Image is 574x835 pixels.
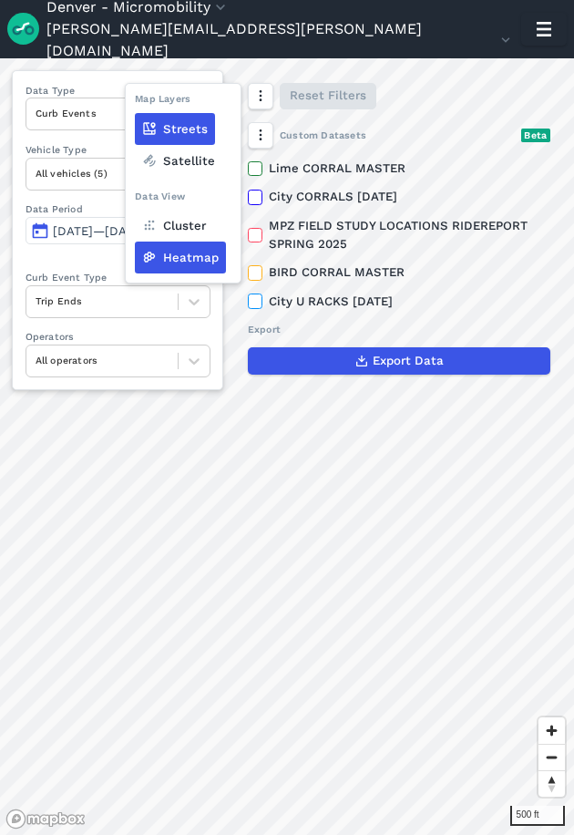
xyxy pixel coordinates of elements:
[521,129,549,143] div: Beta
[248,323,550,337] div: Export
[510,806,565,826] div: 500 ft
[135,190,185,211] div: Data View
[290,87,366,105] span: Reset Filters
[5,809,86,830] a: Mapbox logo
[135,145,221,177] label: Satellite
[26,143,211,158] label: Vehicle Type
[7,13,46,45] img: Ride Report
[538,770,565,797] button: Reset bearing to north
[26,330,211,345] label: Operators
[26,84,211,98] label: Data Type
[248,263,550,282] label: BIRD CORRAL MASTER
[248,160,550,178] label: Lime CORRAL MASTER
[538,717,565,744] button: Zoom in
[135,210,212,242] label: Cluster
[26,217,211,244] button: [DATE]—[DATE]
[26,271,211,285] label: Curb Event Type
[280,83,376,110] button: Reset Filters
[248,293,550,311] label: City U RACKS [DATE]
[135,92,190,113] div: Map Layers
[135,242,225,273] label: Heatmap
[53,224,145,238] span: [DATE]—[DATE]
[46,18,514,62] button: [PERSON_NAME][EMAIL_ADDRESS][PERSON_NAME][DOMAIN_NAME]
[248,217,550,253] label: MPZ FIELD STUDY LOCATIONS RIDEREPORT SPRING 2025
[248,188,550,206] label: City CORRALS [DATE]
[538,744,565,770] button: Zoom out
[373,352,444,370] span: Export Data
[135,113,214,145] label: Streets
[248,122,550,149] div: Custom Datasets
[248,347,550,375] button: Export Data
[26,202,211,217] label: Data Period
